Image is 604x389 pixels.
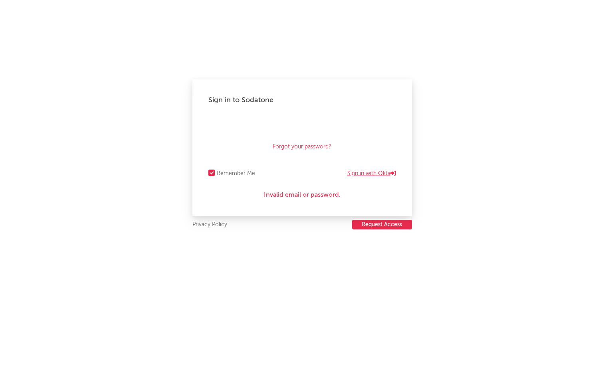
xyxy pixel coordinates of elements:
[273,142,331,152] a: Forgot your password?
[352,220,412,229] button: Request Access
[217,169,255,178] div: Remember Me
[208,95,396,105] div: Sign in to Sodatone
[192,220,227,230] a: Privacy Policy
[347,169,396,178] a: Sign in with Okta
[208,190,396,200] div: Invalid email or password.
